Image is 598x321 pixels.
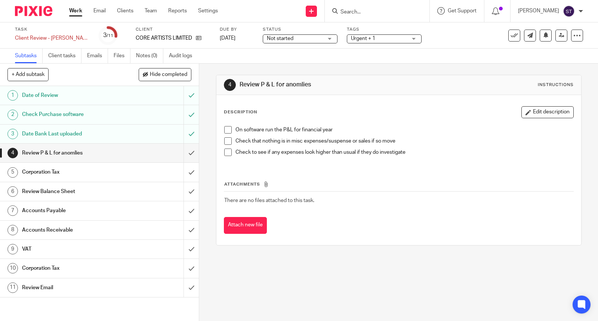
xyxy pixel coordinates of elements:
h1: Review P & L for anomlies [240,81,414,89]
a: Notes (0) [136,49,163,63]
a: Emails [87,49,108,63]
span: Attachments [224,182,260,186]
p: Description [224,109,257,115]
h1: VAT [22,244,125,255]
div: 3 [7,129,18,139]
small: /11 [107,34,113,38]
h1: Corporation Tax [22,166,125,178]
a: Audit logs [169,49,198,63]
button: Edit description [521,106,574,118]
h1: Accounts Payable [22,205,125,216]
span: Hide completed [150,72,187,78]
div: 7 [7,205,18,216]
p: Check to see if any expenses look higher than usual if they do investigate [235,149,573,156]
h1: Review Email [22,282,125,293]
button: + Add subtask [7,68,49,81]
a: Client tasks [48,49,81,63]
div: 4 [224,79,236,91]
a: Subtasks [15,49,43,63]
h1: Review P & L for anomlies [22,147,125,159]
button: Hide completed [139,68,191,81]
h1: Check Purchase software [22,109,125,120]
div: Client Review - [PERSON_NAME] [15,34,90,42]
div: 4 [7,148,18,158]
a: Settings [198,7,218,15]
div: 8 [7,225,18,235]
div: Instructions [538,82,574,88]
label: Tags [347,27,422,33]
span: Not started [267,36,293,41]
a: Email [93,7,106,15]
img: svg%3E [563,5,575,17]
h1: Date Bank Last uploaded [22,128,125,140]
div: 5 [7,167,18,178]
label: Due by [220,27,253,33]
a: Work [69,7,82,15]
a: Team [145,7,157,15]
a: Clients [117,7,133,15]
button: Attach new file [224,217,267,234]
div: 3 [103,31,113,40]
span: Urgent + 1 [351,36,375,41]
h1: Date of Review [22,90,125,101]
p: CORE ARTISTS LIMITED [136,34,192,42]
div: 11 [7,282,18,293]
span: [DATE] [220,36,235,41]
div: 1 [7,90,18,101]
a: Files [114,49,130,63]
div: Client Review - Sarah [15,34,90,42]
h1: Review Balance Sheet [22,186,125,197]
div: 10 [7,263,18,273]
p: [PERSON_NAME] [518,7,559,15]
img: Pixie [15,6,52,16]
div: 2 [7,110,18,120]
label: Client [136,27,210,33]
div: 9 [7,244,18,254]
input: Search [340,9,407,16]
div: 6 [7,186,18,197]
label: Status [263,27,337,33]
h1: Accounts Receivable [22,224,125,236]
a: Reports [168,7,187,15]
h1: Corporation Tax [22,263,125,274]
span: Get Support [448,8,477,13]
label: Task [15,27,90,33]
p: On software run the P&L for financial year [235,126,573,134]
p: Check that nothing is in misc expenses/suspense or sales if so move [235,137,573,145]
span: There are no files attached to this task. [224,198,314,203]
